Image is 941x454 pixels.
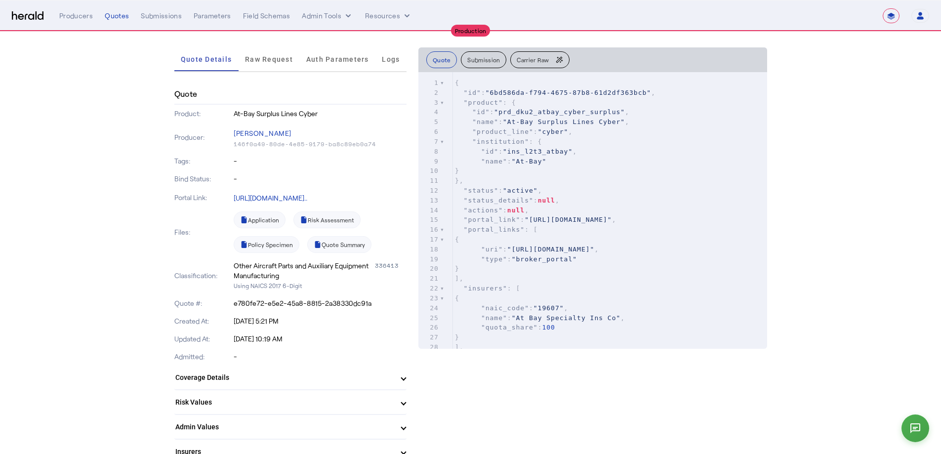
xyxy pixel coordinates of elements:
[455,216,616,223] span: : ,
[174,366,407,389] mat-expansion-panel-header: Coverage Details
[481,158,507,165] span: "name"
[494,108,625,116] span: "prd_dku2_atbay_cyber_surplus"
[538,128,569,135] span: "cyber"
[455,343,464,351] span: ],
[234,211,286,228] a: Application
[455,304,569,312] span: : ,
[455,128,573,135] span: : ,
[418,88,440,98] div: 2
[234,194,307,202] a: [URL][DOMAIN_NAME]..
[481,304,529,312] span: "naic_code"
[418,293,440,303] div: 23
[234,261,373,281] div: Other Aircraft Parts and Auxiliary Equipment Manufacturing
[418,284,440,293] div: 22
[234,174,407,184] p: -
[293,211,361,228] a: Risk Assessment
[455,148,577,155] span: : ,
[174,390,407,414] mat-expansion-panel-header: Risk Values
[418,127,440,137] div: 6
[455,246,599,253] span: : ,
[175,397,394,408] mat-panel-title: Risk Values
[418,323,440,332] div: 26
[455,265,459,272] span: }
[455,138,542,145] span: : {
[418,186,440,196] div: 12
[306,56,369,63] span: Auth Parameters
[455,167,459,174] span: }
[426,51,457,68] button: Quote
[175,372,394,383] mat-panel-title: Coverage Details
[174,271,232,281] p: Classification:
[418,196,440,206] div: 13
[234,236,299,253] a: Policy Specimen
[307,236,371,253] a: Quote Summary
[512,255,577,263] span: "broker_portal"
[234,316,407,326] p: [DATE] 5:21 PM
[503,187,538,194] span: "active"
[234,298,407,308] p: e780fe72-e5e2-45a8-8815-2a38330dc91a
[455,255,577,263] span: :
[455,79,459,86] span: {
[365,11,412,21] button: Resources dropdown menu
[481,246,503,253] span: "uri"
[464,206,503,214] span: "actions"
[455,177,464,184] span: },
[302,11,353,21] button: internal dropdown menu
[174,334,232,344] p: Updated At:
[12,11,43,21] img: Herald Logo
[455,314,625,322] span: : ,
[542,324,555,331] span: 100
[141,11,182,21] div: Submissions
[418,117,440,127] div: 5
[472,108,490,116] span: "id"
[418,98,440,108] div: 3
[418,176,440,186] div: 11
[481,148,498,155] span: "id"
[175,422,394,432] mat-panel-title: Admin Values
[455,206,529,214] span: : ,
[517,57,549,63] span: Carrier Raw
[455,285,521,292] span: : [
[472,128,533,135] span: "product_line"
[472,118,498,125] span: "name"
[194,11,231,21] div: Parameters
[512,158,547,165] span: "At-Bay"
[59,11,93,21] div: Producers
[234,109,407,119] p: At-Bay Surplus Lines Cyber
[418,303,440,313] div: 24
[461,51,506,68] button: Submission
[503,118,625,125] span: "At-Bay Surplus Lines Cyber"
[418,264,440,274] div: 20
[418,254,440,264] div: 19
[234,334,407,344] p: [DATE] 10:19 AM
[455,197,560,204] span: : ,
[455,226,538,233] span: : [
[418,342,440,352] div: 28
[481,314,507,322] span: "name"
[418,313,440,323] div: 25
[418,235,440,245] div: 17
[455,89,655,96] span: : ,
[464,89,481,96] span: "id"
[382,56,400,63] span: Logs
[455,118,629,125] span: : ,
[464,99,503,106] span: "product"
[174,174,232,184] p: Bind Status:
[174,227,232,237] p: Files:
[481,255,507,263] span: "type"
[174,88,198,100] h4: Quote
[507,206,525,214] span: null
[533,304,564,312] span: "19607"
[234,281,407,290] p: Using NAICS 2017 6-Digit
[418,245,440,254] div: 18
[174,298,232,308] p: Quote #:
[234,126,407,140] p: [PERSON_NAME]
[486,89,651,96] span: "6bd586da-f794-4675-87b8-61d2df363bcb"
[174,156,232,166] p: Tags:
[481,324,538,331] span: "quota_share"
[418,72,767,349] herald-code-block: quote
[234,352,407,362] p: -
[418,107,440,117] div: 4
[455,99,516,106] span: : {
[174,109,232,119] p: Product:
